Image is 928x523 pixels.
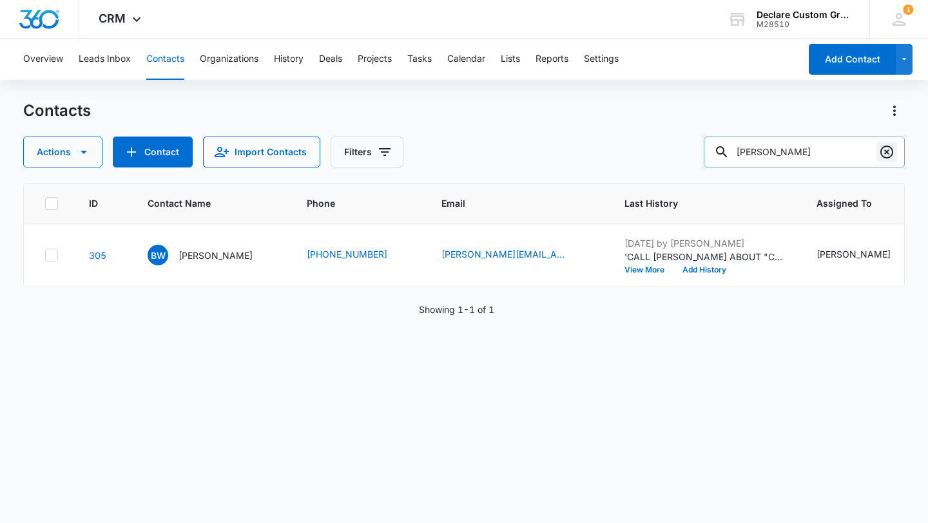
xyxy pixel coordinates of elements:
span: CRM [99,12,126,25]
span: ID [89,196,98,210]
button: Actions [23,137,102,167]
a: [PERSON_NAME][EMAIL_ADDRESS][DOMAIN_NAME] [441,247,570,261]
p: [PERSON_NAME] [179,249,253,262]
div: Assigned To - Josh Kellogg - Select to Edit Field [817,247,914,263]
span: Email [441,196,575,210]
div: account name [757,10,851,20]
div: account id [757,20,851,29]
button: Deals [319,39,342,80]
a: [PHONE_NUMBER] [307,247,387,261]
span: Phone [307,196,392,210]
input: Search Contacts [704,137,905,167]
p: 'CALL [PERSON_NAME] ABOUT "CARS &amp; COFFEE" EVENTS' ---------- Repeating: [From]None [To]Every ... [624,250,786,263]
button: Leads Inbox [79,39,131,80]
button: Actions [884,100,905,121]
span: Assigned To [817,196,895,210]
span: BW [148,245,168,265]
button: Projects [358,39,392,80]
p: Showing 1-1 of 1 [419,303,494,316]
button: Reports [536,39,568,80]
button: Filters [331,137,403,167]
button: Calendar [447,39,485,80]
p: [DATE] by [PERSON_NAME] [624,236,786,250]
h1: Contacts [23,101,91,120]
button: Add History [673,266,735,274]
div: Email - brady@tricitycycle.com - Select to Edit Field [441,247,594,263]
div: [PERSON_NAME] [817,247,891,261]
button: Contacts [146,39,184,80]
span: Contact Name [148,196,257,210]
button: Import Contacts [203,137,320,167]
button: Add Contact [809,44,896,75]
button: View More [624,266,673,274]
button: Add Contact [113,137,193,167]
button: Organizations [200,39,258,80]
button: Clear [876,142,897,162]
div: Contact Name - Brady Welton - Select to Edit Field [148,245,276,265]
span: Last History [624,196,767,210]
div: Phone - (970) 690-3892 - Select to Edit Field [307,247,411,263]
button: Tasks [407,39,432,80]
div: notifications count [903,5,913,15]
button: History [274,39,304,80]
button: Lists [501,39,520,80]
button: Overview [23,39,63,80]
span: 1 [903,5,913,15]
a: Navigate to contact details page for Brady Welton [89,250,106,261]
button: Settings [584,39,619,80]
